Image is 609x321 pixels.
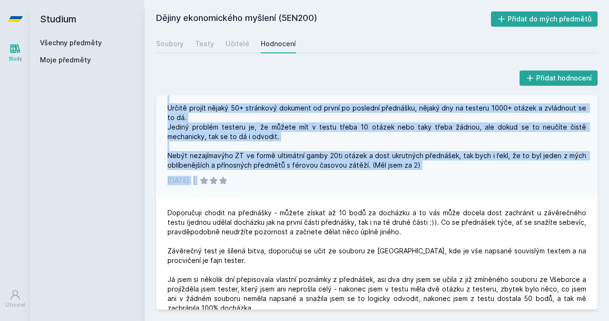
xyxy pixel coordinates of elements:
div: Choďte na přednášky, sice je tam extrémně přecpáno a výklad je extrémně monotoní, ale těch 10 bod... [167,56,586,170]
h2: Dějiny ekonomického myšlení (5EN200) [156,11,491,27]
a: Všechny předměty [40,39,102,47]
a: Soubory [156,34,184,53]
div: Učitelé [226,39,249,49]
div: | [193,176,196,185]
div: Doporučuji chodit na přednášky - můžete získat až 10 bodů za docházku a to vás může docela dost z... [167,208,586,313]
span: Moje předměty [40,55,91,65]
a: Study [2,38,29,67]
div: Soubory [156,39,184,49]
button: Přidat do mých předmětů [491,11,598,27]
a: Testy [195,34,214,53]
a: Učitelé [226,34,249,53]
div: Hodnocení [261,39,296,49]
div: Uživatel [5,301,25,309]
div: Study [9,55,22,62]
a: Hodnocení [261,34,296,53]
a: Uživatel [2,284,29,313]
div: [DATE] [167,176,189,185]
button: Přidat hodnocení [520,70,598,86]
div: Testy [195,39,214,49]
